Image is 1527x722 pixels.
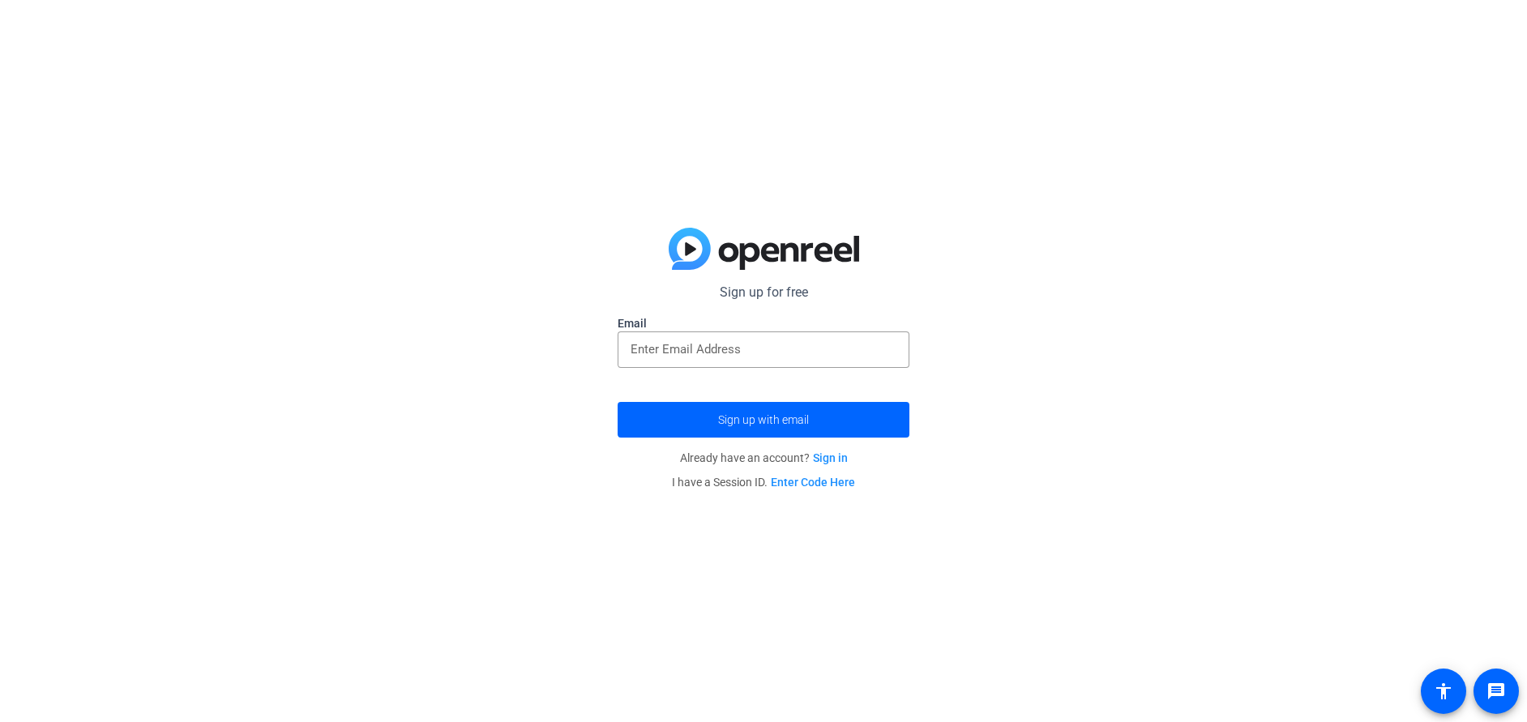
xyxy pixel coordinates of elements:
input: Enter Email Address [631,340,896,359]
a: Enter Code Here [771,476,855,489]
mat-icon: message [1486,681,1506,701]
img: blue-gradient.svg [669,228,859,270]
a: Sign in [813,451,848,464]
mat-icon: accessibility [1434,681,1453,701]
p: Sign up for free [618,283,909,302]
button: Sign up with email [618,402,909,438]
span: Already have an account? [680,451,848,464]
span: I have a Session ID. [672,476,855,489]
label: Email [618,315,909,331]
